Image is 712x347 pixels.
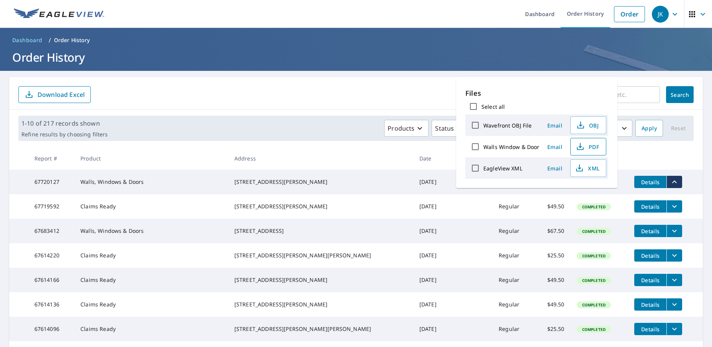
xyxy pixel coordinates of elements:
button: Products [384,120,429,137]
img: EV Logo [14,8,104,20]
td: $25.50 [534,243,570,268]
span: Completed [578,229,610,234]
td: 67719592 [28,194,75,219]
span: Email [546,122,564,129]
span: Details [639,326,662,333]
label: Wavefront OBJ File [483,122,532,129]
span: Details [639,277,662,284]
div: JK [652,6,669,23]
button: Email [543,119,567,131]
span: OBJ [575,121,600,130]
td: $49.50 [534,292,570,317]
td: Regular [493,219,534,243]
span: PDF [575,142,600,151]
label: Select all [481,103,505,110]
span: Completed [578,204,610,210]
nav: breadcrumb [9,34,703,46]
button: detailsBtn-67683412 [634,225,666,237]
span: Search [672,91,687,98]
button: detailsBtn-67614166 [634,274,666,286]
button: Email [543,141,567,153]
td: [DATE] [413,219,450,243]
td: Claims Ready [74,292,228,317]
th: Report # [28,147,75,170]
p: Refine results by choosing filters [21,131,108,138]
td: Claims Ready [74,317,228,341]
button: detailsBtn-67614220 [634,249,666,262]
span: Details [639,228,662,235]
button: Status [432,120,468,137]
span: Apply [642,124,657,133]
td: [DATE] [413,268,450,292]
button: Download Excel [18,86,91,103]
span: Details [639,301,662,308]
th: Claim ID [450,147,493,170]
span: Details [639,178,662,186]
button: detailsBtn-67614096 [634,323,666,335]
button: detailsBtn-67614136 [634,298,666,311]
td: [DATE] [413,317,450,341]
td: Regular [493,243,534,268]
td: Claims Ready [74,194,228,219]
p: Order History [54,36,90,44]
div: [STREET_ADDRESS][PERSON_NAME] [234,178,407,186]
td: [DATE] [413,194,450,219]
button: filesDropdownBtn-67720127 [666,176,682,188]
td: Claims Ready [74,243,228,268]
span: XML [575,164,600,173]
td: $67.50 [534,219,570,243]
div: [STREET_ADDRESS][PERSON_NAME] [234,203,407,210]
p: Products [388,124,414,133]
span: Dashboard [12,36,43,44]
div: [STREET_ADDRESS] [234,227,407,235]
span: Details [639,203,662,210]
div: [STREET_ADDRESS][PERSON_NAME][PERSON_NAME] [234,252,407,259]
span: Completed [578,253,610,259]
button: filesDropdownBtn-67719592 [666,200,682,213]
button: Email [543,162,567,174]
button: XML [570,159,606,177]
td: 67614220 [28,243,75,268]
button: filesDropdownBtn-67614166 [666,274,682,286]
button: PDF [570,138,606,155]
span: Completed [578,327,610,332]
button: filesDropdownBtn-67614136 [666,298,682,311]
button: Search [666,86,694,103]
td: Regular [493,292,534,317]
div: [STREET_ADDRESS][PERSON_NAME] [234,301,407,308]
button: detailsBtn-67720127 [634,176,666,188]
button: filesDropdownBtn-67614220 [666,249,682,262]
td: 67614166 [28,268,75,292]
td: Regular [493,317,534,341]
th: Date [413,147,450,170]
th: Address [228,147,413,170]
button: detailsBtn-67719592 [634,200,666,213]
h1: Order History [9,49,703,65]
td: 67683412 [28,219,75,243]
td: $49.50 [534,194,570,219]
td: Regular [493,194,534,219]
span: Details [639,252,662,259]
div: [STREET_ADDRESS][PERSON_NAME][PERSON_NAME] [234,325,407,333]
p: Files [465,88,608,98]
button: filesDropdownBtn-67614096 [666,323,682,335]
p: Status [435,124,454,133]
div: [STREET_ADDRESS][PERSON_NAME] [234,276,407,284]
a: Dashboard [9,34,46,46]
td: $25.50 [534,317,570,341]
span: Email [546,165,564,172]
td: 67720127 [28,170,75,194]
td: [DATE] [413,292,450,317]
span: Completed [578,302,610,308]
label: Walls Window & Door [483,143,540,151]
td: Claims Ready [74,268,228,292]
button: filesDropdownBtn-67683412 [666,225,682,237]
span: Completed [578,278,610,283]
th: Product [74,147,228,170]
label: EagleView XML [483,165,522,172]
button: Apply [635,120,663,137]
td: [DATE] [413,170,450,194]
td: $49.50 [534,268,570,292]
td: [DATE] [413,243,450,268]
td: 67614096 [28,317,75,341]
